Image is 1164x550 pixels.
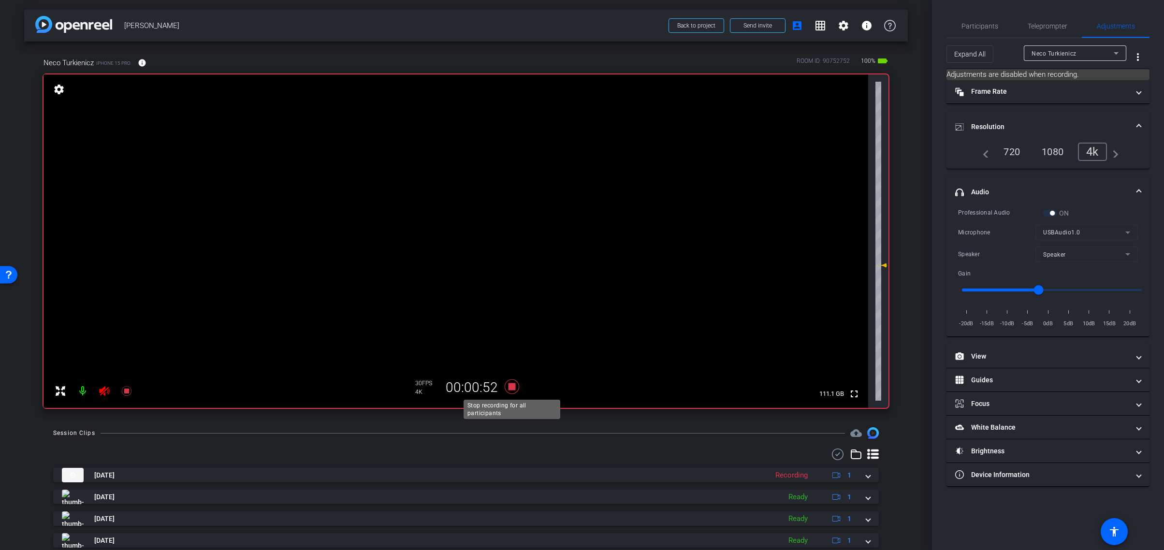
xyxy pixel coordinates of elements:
mat-expansion-panel-header: Frame Rate [946,80,1149,103]
img: thumb-nail [62,533,84,548]
div: Resolution [946,143,1149,169]
div: Ready [784,513,813,524]
span: 1 [847,514,851,524]
mat-icon: settings [838,20,849,31]
div: Gain [958,269,1043,278]
button: Expand All [946,45,993,63]
span: Send invite [743,22,772,29]
div: Recording [771,470,813,481]
mat-expansion-panel-header: Brightness [946,439,1149,463]
span: -10dB [999,319,1016,329]
span: FPS [422,380,432,387]
img: thumb-nail [62,490,84,504]
span: 5dB [1060,319,1077,329]
div: ROOM ID: 90752752 [797,57,850,71]
mat-expansion-panel-header: Guides [946,368,1149,391]
span: [DATE] [94,492,115,502]
mat-panel-title: Audio [955,187,1129,197]
img: app-logo [35,16,112,33]
div: Ready [784,492,813,503]
span: -20dB [958,319,975,329]
span: 111.1 GB [816,388,847,400]
div: Stop recording for all participants [464,400,560,419]
span: Teleprompter [1028,23,1067,29]
button: More Options for Adjustments Panel [1126,45,1149,69]
span: 100% [859,53,877,69]
mat-panel-title: Focus [955,399,1129,409]
span: Expand All [954,45,986,63]
mat-icon: accessibility [1108,526,1120,537]
span: 0dB [1040,319,1056,329]
div: Speaker [958,249,1035,259]
mat-expansion-panel-header: Resolution [946,112,1149,143]
mat-expansion-panel-header: Focus [946,392,1149,415]
mat-icon: cloud_upload [850,427,862,439]
mat-icon: account_box [791,20,803,31]
span: [PERSON_NAME] [124,16,663,35]
button: Back to project [669,18,724,33]
mat-panel-title: White Balance [955,422,1129,433]
mat-expansion-panel-header: White Balance [946,416,1149,439]
mat-expansion-panel-header: View [946,345,1149,368]
span: 1 [847,492,851,502]
mat-icon: settings [52,84,66,95]
div: Audio [946,208,1149,337]
mat-icon: info [138,58,146,67]
span: [DATE] [94,536,115,546]
mat-expansion-panel-header: thumb-nail[DATE]Recording1 [53,468,879,482]
span: Participants [961,23,998,29]
div: 30 [415,379,439,387]
mat-icon: -3 dB [875,260,887,271]
mat-icon: navigate_next [1107,146,1119,158]
mat-expansion-panel-header: Audio [946,177,1149,208]
span: 1 [847,536,851,546]
mat-expansion-panel-header: Device Information [946,463,1149,486]
mat-icon: info [861,20,873,31]
mat-panel-title: Brightness [955,446,1129,456]
span: [DATE] [94,514,115,524]
div: Professional Audio [958,208,1043,217]
span: -5dB [1019,319,1036,329]
span: Neco Turkienicz [1032,50,1077,57]
div: Ready [784,535,813,546]
img: thumb-nail [62,468,84,482]
label: ON [1057,208,1069,218]
div: 00:00:52 [439,379,504,396]
mat-panel-title: Device Information [955,470,1129,480]
img: Session clips [867,427,879,439]
div: 4K [415,388,439,396]
span: 15dB [1101,319,1118,329]
mat-expansion-panel-header: thumb-nail[DATE]Ready1 [53,490,879,504]
mat-panel-title: Frame Rate [955,87,1129,97]
mat-expansion-panel-header: thumb-nail[DATE]Ready1 [53,511,879,526]
img: thumb-nail [62,511,84,526]
mat-expansion-panel-header: thumb-nail[DATE]Ready1 [53,533,879,548]
div: Microphone [958,228,1035,237]
mat-icon: grid_on [815,20,826,31]
span: [DATE] [94,470,115,480]
mat-icon: more_vert [1132,51,1144,63]
span: -15dB [978,319,995,329]
span: 1 [847,470,851,480]
mat-panel-title: Resolution [955,122,1129,132]
span: iPhone 15 Pro [96,59,131,67]
span: Neco Turkienicz [44,58,94,68]
mat-icon: fullscreen [848,388,860,400]
span: Back to project [677,22,715,29]
div: Session Clips [53,428,95,438]
mat-icon: battery_std [877,55,888,67]
mat-card: Adjustments are disabled when recording. [946,69,1149,80]
mat-icon: navigate_before [977,146,989,158]
mat-panel-title: View [955,351,1129,362]
span: 10dB [1081,319,1097,329]
span: 20dB [1121,319,1138,329]
span: Adjustments [1097,23,1135,29]
button: Send invite [730,18,786,33]
span: Destinations for your clips [850,427,862,439]
mat-panel-title: Guides [955,375,1129,385]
